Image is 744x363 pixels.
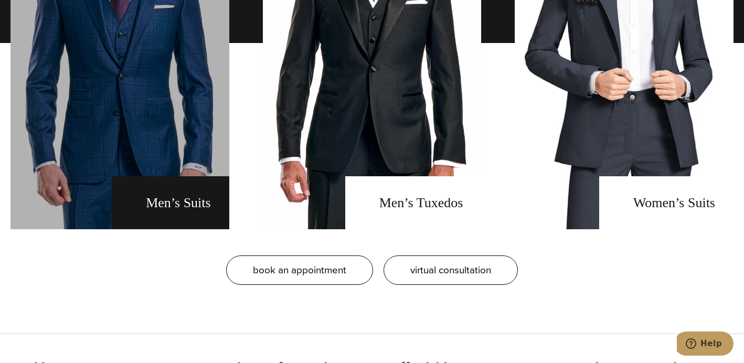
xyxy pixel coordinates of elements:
[253,262,346,277] span: book an appointment
[384,255,518,285] a: virtual consultation
[226,255,373,285] a: book an appointment
[677,332,734,358] iframe: Opens a widget where you can chat to one of our agents
[410,262,491,277] span: virtual consultation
